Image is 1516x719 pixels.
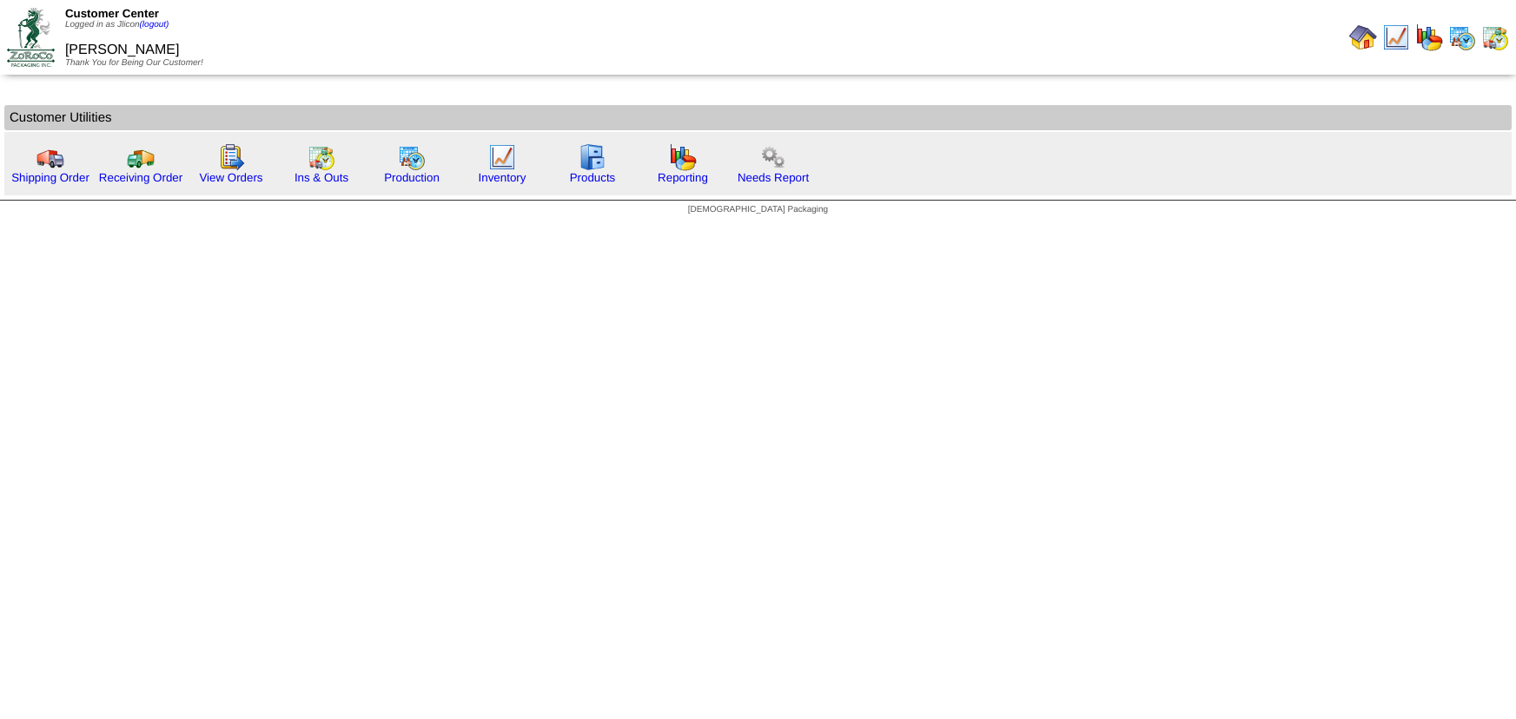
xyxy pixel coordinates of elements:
[4,105,1512,130] td: Customer Utilities
[199,171,262,184] a: View Orders
[579,143,606,171] img: cabinet.gif
[1415,23,1443,51] img: graph.gif
[140,20,169,30] a: (logout)
[1448,23,1476,51] img: calendarprod.gif
[65,58,203,68] span: Thank You for Being Our Customer!
[738,171,809,184] a: Needs Report
[488,143,516,171] img: line_graph.gif
[384,171,440,184] a: Production
[65,20,169,30] span: Logged in as Jlicon
[36,143,64,171] img: truck.gif
[688,205,828,214] span: [DEMOGRAPHIC_DATA] Packaging
[99,171,182,184] a: Receiving Order
[658,171,708,184] a: Reporting
[669,143,697,171] img: graph.gif
[479,171,526,184] a: Inventory
[398,143,426,171] img: calendarprod.gif
[127,143,155,171] img: truck2.gif
[65,7,159,20] span: Customer Center
[295,171,348,184] a: Ins & Outs
[759,143,787,171] img: workflow.png
[1349,23,1377,51] img: home.gif
[308,143,335,171] img: calendarinout.gif
[11,171,89,184] a: Shipping Order
[217,143,245,171] img: workorder.gif
[7,8,55,66] img: ZoRoCo_Logo(Green%26Foil)%20jpg.webp
[570,171,616,184] a: Products
[1481,23,1509,51] img: calendarinout.gif
[65,43,180,57] span: [PERSON_NAME]
[1382,23,1410,51] img: line_graph.gif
